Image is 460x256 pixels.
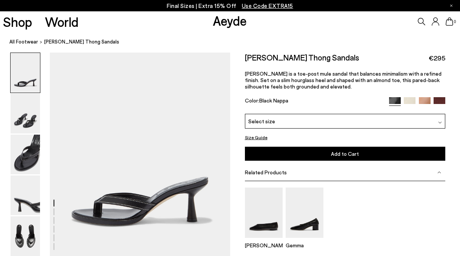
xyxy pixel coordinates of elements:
a: All Footwear [9,38,38,46]
p: Gemma [286,242,323,248]
img: Kirsten Ballet Flats [245,188,283,238]
img: Daphne Leather Thong Sandals - Image 3 [11,135,40,174]
img: Daphne Leather Thong Sandals - Image 5 [11,216,40,256]
button: Add to Cart [245,147,446,161]
div: Color: [245,97,383,106]
a: World [45,15,78,28]
button: Size Guide [245,133,268,142]
h2: [PERSON_NAME] Thong Sandals [245,53,359,62]
img: svg%3E [438,121,442,124]
img: Daphne Leather Thong Sandals - Image 2 [11,94,40,133]
span: Add to Cart [331,150,359,157]
p: [PERSON_NAME] [245,242,283,248]
span: €295 [429,53,445,63]
span: Related Products [245,169,287,175]
span: Black Nappa [259,97,288,104]
span: Navigate to /collections/ss25-final-sizes [242,2,293,9]
nav: breadcrumb [9,32,460,53]
span: Select size [248,117,275,125]
span: [PERSON_NAME] Thong Sandals [44,38,119,46]
a: Kirsten Ballet Flats [PERSON_NAME] [245,233,283,248]
a: Shop [3,15,32,28]
img: Daphne Leather Thong Sandals - Image 1 [11,53,40,93]
p: Final Sizes | Extra 15% Off [167,1,293,11]
img: svg%3E [437,171,441,174]
span: [PERSON_NAME] is a toe-post mule sandal that balances minimalism with a refined finish. Set on a ... [245,70,442,90]
img: Gemma Block Heel Pumps [286,188,323,238]
a: Gemma Block Heel Pumps Gemma [286,233,323,248]
img: Daphne Leather Thong Sandals - Image 4 [11,175,40,215]
a: Aeyde [213,12,247,28]
a: 0 [446,17,453,26]
span: 0 [453,20,457,24]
